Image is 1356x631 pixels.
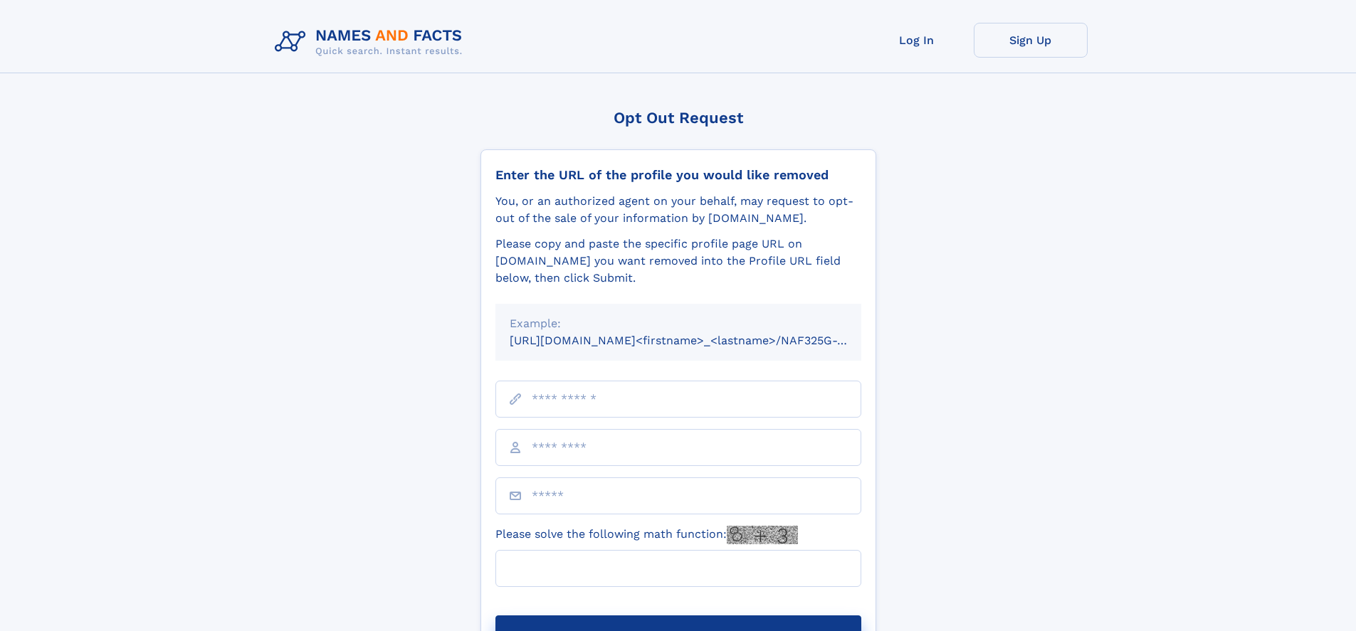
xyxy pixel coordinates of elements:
[510,334,888,347] small: [URL][DOMAIN_NAME]<firstname>_<lastname>/NAF325G-xxxxxxxx
[860,23,974,58] a: Log In
[495,193,861,227] div: You, or an authorized agent on your behalf, may request to opt-out of the sale of your informatio...
[495,235,861,287] div: Please copy and paste the specific profile page URL on [DOMAIN_NAME] you want removed into the Pr...
[510,315,847,332] div: Example:
[480,109,876,127] div: Opt Out Request
[974,23,1088,58] a: Sign Up
[269,23,474,61] img: Logo Names and Facts
[495,526,798,544] label: Please solve the following math function:
[495,167,861,183] div: Enter the URL of the profile you would like removed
